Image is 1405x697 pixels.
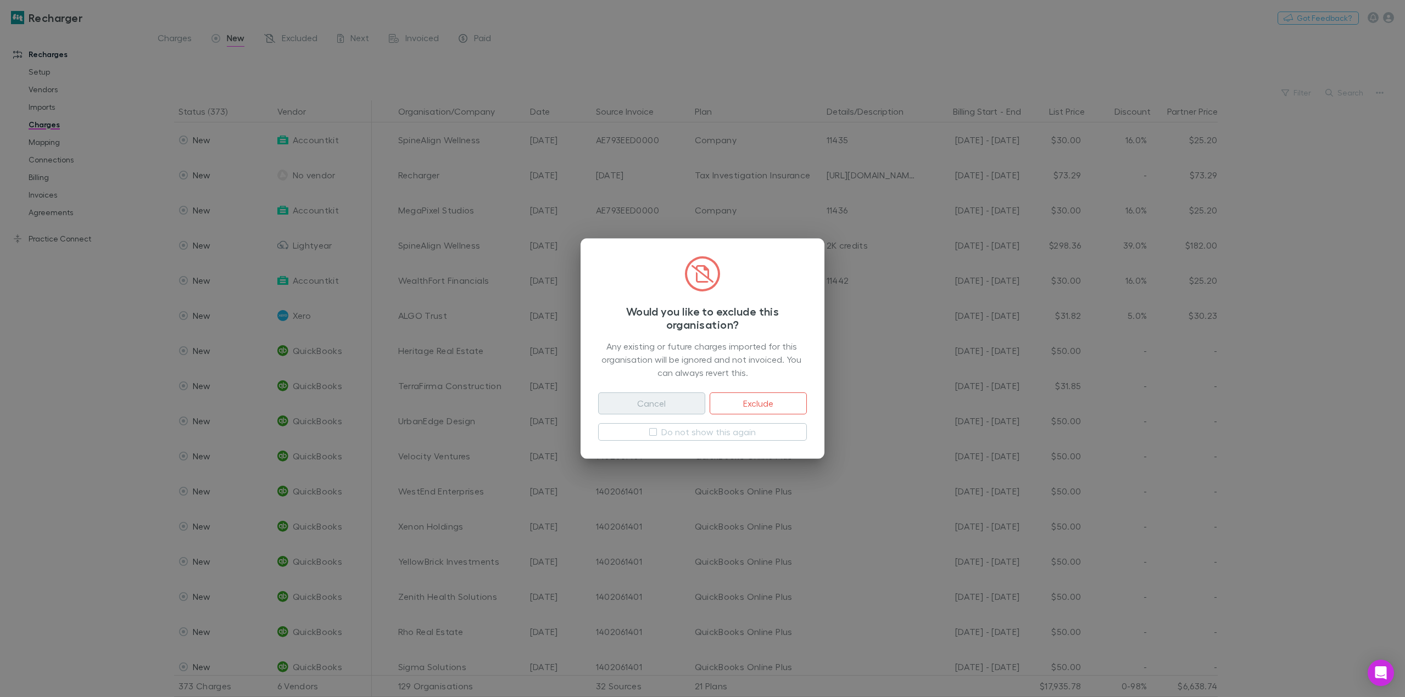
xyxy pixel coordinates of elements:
[598,340,807,379] div: Any existing or future charges imported for this organisation will be ignored and not invoiced. Y...
[598,423,807,441] button: Do not show this again
[661,425,756,439] label: Do not show this again
[1368,660,1394,686] div: Open Intercom Messenger
[598,392,705,414] button: Cancel
[710,392,807,414] button: Exclude
[598,305,807,331] h3: Would you like to exclude this organisation?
